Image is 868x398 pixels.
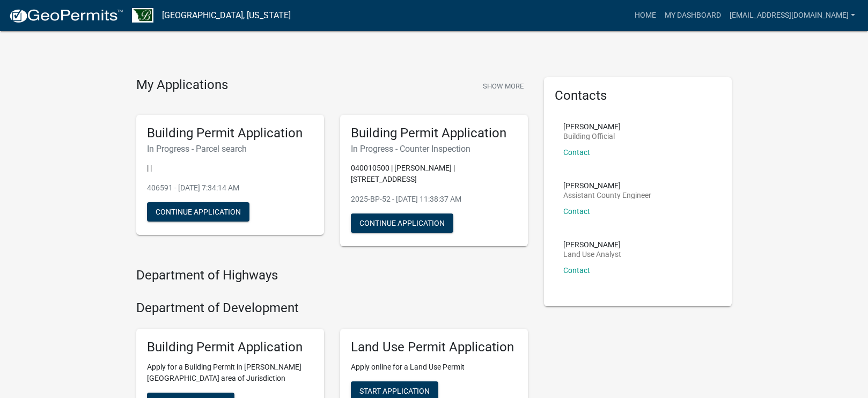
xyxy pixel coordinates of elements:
p: Apply online for a Land Use Permit [351,362,517,373]
h5: Building Permit Application [147,340,313,355]
button: Continue Application [351,213,453,233]
a: [EMAIL_ADDRESS][DOMAIN_NAME] [725,5,859,26]
h5: Building Permit Application [147,126,313,141]
p: | | [147,163,313,174]
h4: Department of Development [136,300,528,316]
img: Benton County, Minnesota [132,8,153,23]
p: Apply for a Building Permit in [PERSON_NAME][GEOGRAPHIC_DATA] area of Jurisdiction [147,362,313,384]
a: [GEOGRAPHIC_DATA], [US_STATE] [162,6,291,25]
p: [PERSON_NAME] [563,123,621,130]
p: Land Use Analyst [563,250,621,258]
h5: Land Use Permit Application [351,340,517,355]
button: Show More [479,77,528,95]
a: Contact [563,148,590,157]
a: Home [630,5,660,26]
h6: In Progress - Parcel search [147,144,313,154]
a: Contact [563,266,590,275]
p: 040010500 | [PERSON_NAME] | [STREET_ADDRESS] [351,163,517,185]
h4: Department of Highways [136,268,528,283]
a: Contact [563,207,590,216]
p: 406591 - [DATE] 7:34:14 AM [147,182,313,194]
h5: Contacts [555,88,721,104]
a: My Dashboard [660,5,725,26]
h5: Building Permit Application [351,126,517,141]
p: Building Official [563,132,621,140]
button: Continue Application [147,202,249,222]
p: [PERSON_NAME] [563,182,651,189]
p: [PERSON_NAME] [563,241,621,248]
h6: In Progress - Counter Inspection [351,144,517,154]
p: Assistant County Engineer [563,191,651,199]
h4: My Applications [136,77,228,93]
span: Start Application [359,386,430,395]
p: 2025-BP-52 - [DATE] 11:38:37 AM [351,194,517,205]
